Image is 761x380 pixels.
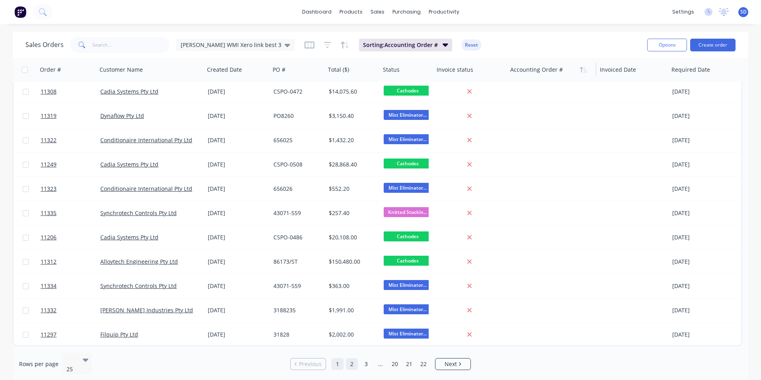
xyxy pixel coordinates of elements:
[363,41,438,49] span: Sorting: Accounting Order #
[437,66,473,74] div: Invoice status
[690,39,736,51] button: Create order
[332,358,343,370] a: Page 1 is your current page
[41,282,57,290] span: 11334
[208,282,267,290] div: [DATE]
[384,231,431,241] span: Cathodes
[375,358,386,370] a: Jump forward
[41,136,57,144] span: 11322
[208,112,267,120] div: [DATE]
[384,159,431,168] span: Cathodes
[384,329,431,339] span: Mist Eliminator...
[41,258,57,266] span: 11312
[41,161,57,168] span: 11249
[273,161,320,168] div: CSPO-0508
[328,66,349,74] div: Total ($)
[273,112,320,120] div: PO8260
[329,88,375,96] div: $14,075.60
[367,6,388,18] div: sales
[208,331,267,339] div: [DATE]
[41,104,100,128] a: 11319
[359,39,452,51] button: Sorting:Accounting Order #
[291,360,326,368] a: Previous page
[207,66,242,74] div: Created Date
[41,177,100,201] a: 11323
[383,66,400,74] div: Status
[403,358,415,370] a: Page 21
[273,209,320,217] div: 43071-559
[41,88,57,96] span: 11308
[92,37,170,53] input: Search...
[672,112,736,120] div: [DATE]
[418,358,429,370] a: Page 22
[273,306,320,314] div: 3188235
[672,209,736,217] div: [DATE]
[41,153,100,176] a: 11249
[41,250,100,274] a: 11312
[672,233,736,241] div: [DATE]
[462,39,481,51] button: Reset
[329,161,375,168] div: $28,868.40
[336,6,367,18] div: products
[384,280,431,290] span: Mist Eliminator...
[672,185,736,193] div: [DATE]
[41,209,57,217] span: 11335
[208,233,267,241] div: [DATE]
[100,331,138,338] a: Filquip Pty Ltd
[41,112,57,120] span: 11319
[600,66,636,74] div: Invoiced Date
[273,66,285,74] div: PO #
[647,39,687,51] button: Options
[299,360,322,368] span: Previous
[384,110,431,120] span: Mist Eliminator...
[41,306,57,314] span: 11332
[208,209,267,217] div: [DATE]
[389,358,401,370] a: Page 20
[672,282,736,290] div: [DATE]
[19,360,59,368] span: Rows per page
[329,258,375,266] div: $150,480.00
[100,112,144,119] a: Dynaflow Pty Ltd
[273,88,320,96] div: CSPO-0472
[329,112,375,120] div: $3,150.40
[740,8,747,16] span: SD
[384,304,431,314] span: Mist Eliminator...
[208,185,267,193] div: [DATE]
[41,233,57,241] span: 11206
[100,136,192,144] a: Conditionaire International Pty Ltd
[208,88,267,96] div: [DATE]
[425,6,463,18] div: productivity
[100,258,178,265] a: Alloytech Engineering Pty Ltd
[287,358,474,370] ul: Pagination
[360,358,372,370] a: Page 3
[14,6,26,18] img: Factory
[672,331,736,339] div: [DATE]
[298,6,336,18] a: dashboard
[100,282,177,290] a: Synchrotech Controls Pty Ltd
[445,360,457,368] span: Next
[41,323,100,347] a: 11297
[329,185,375,193] div: $552.20
[672,258,736,266] div: [DATE]
[41,274,100,298] a: 11334
[388,6,425,18] div: purchasing
[100,66,143,74] div: Customer Name
[273,282,320,290] div: 43071-559
[41,331,57,339] span: 11297
[208,258,267,266] div: [DATE]
[208,306,267,314] div: [DATE]
[100,209,177,217] a: Synchrotech Controls Pty Ltd
[25,41,64,49] h1: Sales Orders
[100,233,158,241] a: Cadia Systems Pty Ltd
[435,360,470,368] a: Next page
[346,358,358,370] a: Page 2
[100,88,158,95] a: Cadia Systems Pty Ltd
[384,86,431,96] span: Cathodes
[329,282,375,290] div: $363.00
[273,258,320,266] div: 86173/ST
[181,41,281,49] span: [PERSON_NAME] WMI Xero link best 3
[384,207,431,217] span: Knitted Stockin...
[100,306,193,314] a: [PERSON_NAME] Industries Pty Ltd
[41,298,100,322] a: 11332
[41,185,57,193] span: 11323
[208,136,267,144] div: [DATE]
